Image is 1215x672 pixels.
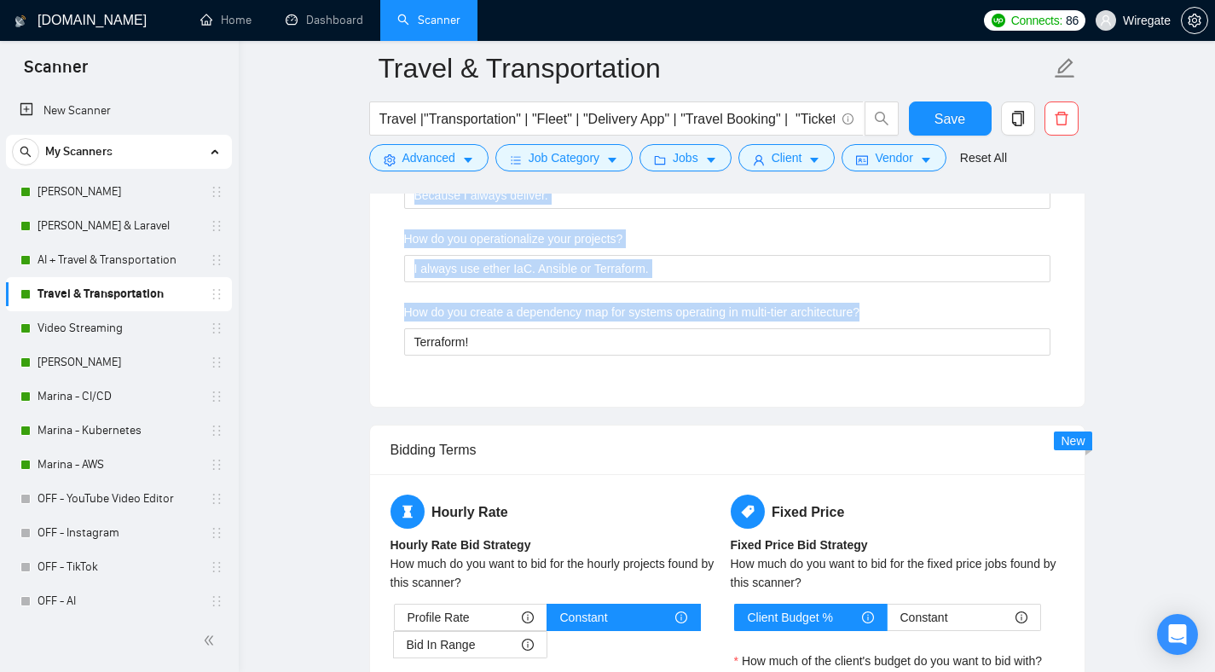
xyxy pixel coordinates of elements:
button: userClientcaret-down [738,144,836,171]
label: How do you operationalize your projects? [404,229,623,248]
input: Scanner name... [379,47,1050,90]
a: AI + Travel & Transportation [38,243,200,277]
button: search [865,101,899,136]
span: info-circle [522,611,534,623]
span: holder [210,356,223,369]
span: user [1100,14,1112,26]
textarea: How do you create a dependency map for systems operating in multi-tier architecture? [404,328,1050,356]
span: Jobs [673,148,698,167]
span: tag [731,495,765,529]
span: caret-down [462,154,474,166]
a: Marina - Kubernetes [38,414,200,448]
a: OFF - Instagram [38,516,200,550]
a: Travel & Transportation [38,277,200,311]
span: holder [210,458,223,472]
span: copy [1002,111,1034,126]
button: idcardVendorcaret-down [842,144,946,171]
img: upwork-logo.png [992,14,1005,27]
span: Constant [560,605,608,630]
span: Profile Rate [408,605,470,630]
span: info-circle [862,611,874,623]
span: Client Budget % [748,605,833,630]
span: holder [210,185,223,199]
textarea: How do you operationalize your projects? [404,255,1050,282]
a: [PERSON_NAME] & Laravel [38,209,200,243]
span: Connects: [1011,11,1062,30]
span: My Scanners [45,135,113,169]
a: Marina - CI/CD [38,379,200,414]
span: search [13,146,38,158]
span: 86 [1066,11,1079,30]
span: holder [210,219,223,233]
span: holder [210,253,223,267]
a: [PERSON_NAME] [38,345,200,379]
span: search [865,111,898,126]
span: idcard [856,154,868,166]
img: logo [14,8,26,35]
span: setting [384,154,396,166]
span: double-left [203,632,220,649]
input: Search Freelance Jobs... [379,108,835,130]
span: setting [1182,14,1207,27]
h5: Fixed Price [731,495,1064,529]
span: Constant [900,605,948,630]
button: search [12,138,39,165]
span: info-circle [522,639,534,651]
span: Job Category [529,148,599,167]
span: caret-down [808,154,820,166]
button: copy [1001,101,1035,136]
div: Bidding Terms [391,426,1064,474]
span: user [753,154,765,166]
h5: Hourly Rate [391,495,724,529]
div: How much do you want to bid for the fixed price jobs found by this scanner? [731,554,1064,592]
span: info-circle [842,113,853,125]
textarea: Why do you think you are a good fit for this particular project? [404,182,1050,209]
b: Hourly Rate Bid Strategy [391,538,531,552]
a: homeHome [200,13,252,27]
span: caret-down [606,154,618,166]
span: folder [654,154,666,166]
span: New [1061,434,1085,448]
a: [PERSON_NAME] [38,175,200,209]
button: setting [1181,7,1208,34]
button: settingAdvancedcaret-down [369,144,489,171]
span: holder [210,424,223,437]
span: bars [510,154,522,166]
span: Vendor [875,148,912,167]
button: folderJobscaret-down [639,144,732,171]
button: Save [909,101,992,136]
span: info-circle [675,611,687,623]
span: holder [210,390,223,403]
span: holder [210,594,223,608]
span: caret-down [920,154,932,166]
span: holder [210,492,223,506]
span: Scanner [10,55,101,90]
div: Open Intercom Messenger [1157,614,1198,655]
a: OFF - AI [38,584,200,618]
span: Client [772,148,802,167]
span: Bid In Range [407,632,476,658]
a: OFF - TikTok [38,550,200,584]
a: OFF - YouTube Video Editor [38,482,200,516]
a: New Scanner [20,94,218,128]
span: edit [1054,57,1076,79]
span: info-circle [1015,611,1027,623]
button: delete [1044,101,1079,136]
li: New Scanner [6,94,232,128]
label: How much of the client's budget do you want to bid with? [734,652,1043,670]
a: setting [1181,14,1208,27]
label: How do you create a dependency map for systems operating in multi-tier architecture? [404,303,860,322]
b: Fixed Price Bid Strategy [731,538,868,552]
button: barsJob Categorycaret-down [495,144,633,171]
div: How much do you want to bid for the hourly projects found by this scanner? [391,554,724,592]
span: holder [210,287,223,301]
span: caret-down [705,154,717,166]
span: hourglass [391,495,425,529]
span: delete [1045,111,1078,126]
span: Save [934,108,965,130]
a: Marina - AWS [38,448,200,482]
a: Video Streaming [38,311,200,345]
span: holder [210,526,223,540]
span: holder [210,322,223,335]
a: dashboardDashboard [286,13,363,27]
